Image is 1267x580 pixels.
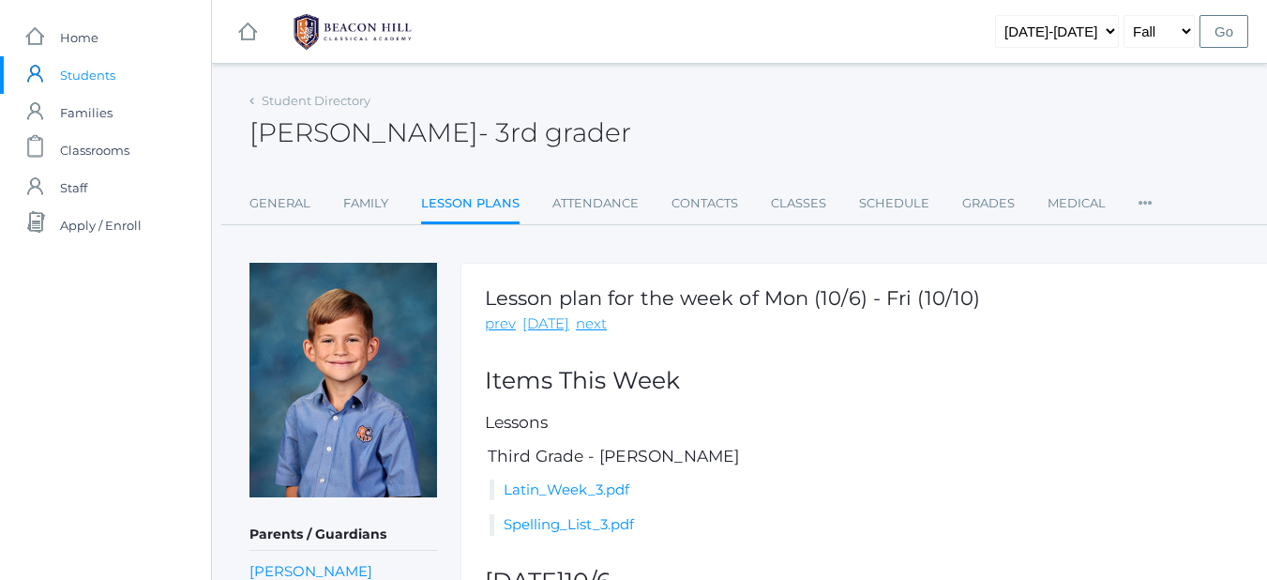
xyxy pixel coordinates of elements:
a: Contacts [671,185,738,222]
a: next [576,313,607,335]
a: Grades [962,185,1015,222]
a: Attendance [552,185,639,222]
span: - 3rd grader [478,116,631,148]
span: Families [60,94,113,131]
a: [DATE] [522,313,569,335]
span: Classrooms [60,131,129,169]
span: Students [60,56,115,94]
a: Family [343,185,388,222]
span: Staff [60,169,87,206]
a: Schedule [859,185,929,222]
span: Apply / Enroll [60,206,142,244]
h1: Lesson plan for the week of Mon (10/6) - Fri (10/10) [485,287,980,309]
a: Student Directory [262,93,370,108]
img: Dustin Laubacher [249,263,437,497]
a: Spelling_List_3.pdf [504,515,634,533]
a: Medical [1048,185,1106,222]
a: prev [485,313,516,335]
a: General [249,185,310,222]
a: Latin_Week_3.pdf [504,481,629,498]
img: 1_BHCALogos-05.png [282,8,423,55]
span: Home [60,19,98,56]
h2: [PERSON_NAME] [249,118,631,147]
h5: Parents / Guardians [249,519,437,551]
input: Go [1199,15,1248,48]
a: Lesson Plans [421,185,520,225]
a: Classes [771,185,826,222]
